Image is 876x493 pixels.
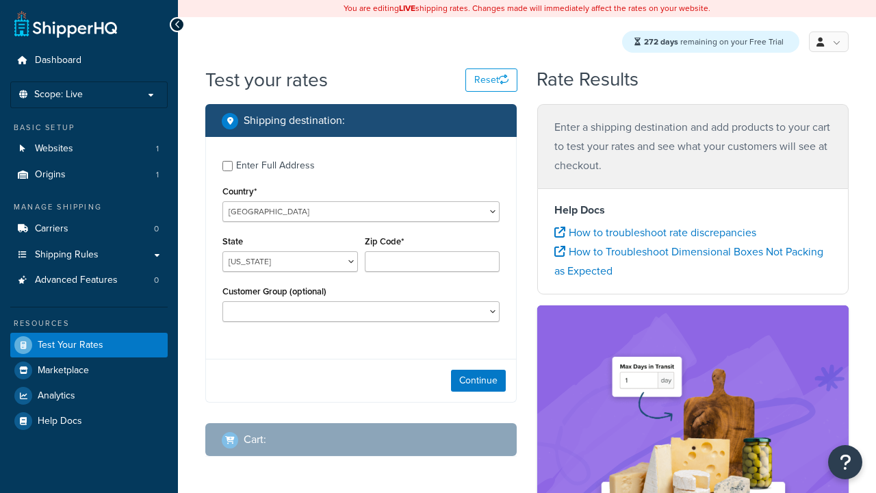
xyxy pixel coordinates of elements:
li: Origins [10,162,168,188]
span: Advanced Features [35,275,118,286]
span: Carriers [35,223,68,235]
h2: Cart : [244,433,266,446]
a: How to troubleshoot rate discrepancies [554,225,756,240]
a: Help Docs [10,409,168,433]
a: Carriers0 [10,216,168,242]
span: Marketplace [38,365,89,377]
span: 0 [154,275,159,286]
span: 1 [156,143,159,155]
span: Analytics [38,390,75,402]
span: Shipping Rules [35,249,99,261]
span: Test Your Rates [38,340,103,351]
label: Customer Group (optional) [222,286,326,296]
b: LIVE [399,2,415,14]
span: 0 [154,223,159,235]
label: State [222,236,243,246]
div: Resources [10,318,168,329]
p: Enter a shipping destination and add products to your cart to test your rates and see what your c... [554,118,832,175]
div: Enter Full Address [236,156,315,175]
label: Country* [222,186,257,197]
span: Help Docs [38,416,82,427]
button: Continue [451,370,506,392]
span: 1 [156,169,159,181]
a: Analytics [10,383,168,408]
a: Marketplace [10,358,168,383]
h4: Help Docs [554,202,832,218]
a: How to Troubleshoot Dimensional Boxes Not Packing as Expected [554,244,823,279]
span: Dashboard [35,55,81,66]
a: Advanced Features0 [10,268,168,293]
li: Carriers [10,216,168,242]
strong: 272 days [644,36,678,48]
li: Advanced Features [10,268,168,293]
button: Reset [465,68,517,92]
span: remaining on your Free Trial [644,36,784,48]
button: Open Resource Center [828,445,862,479]
span: Websites [35,143,73,155]
a: Shipping Rules [10,242,168,268]
h1: Test your rates [205,66,328,93]
h2: Rate Results [537,69,639,90]
a: Dashboard [10,48,168,73]
a: Origins1 [10,162,168,188]
label: Zip Code* [365,236,404,246]
div: Basic Setup [10,122,168,134]
a: Test Your Rates [10,333,168,357]
div: Manage Shipping [10,201,168,213]
span: Origins [35,169,66,181]
a: Websites1 [10,136,168,162]
input: Enter Full Address [222,161,233,171]
span: Scope: Live [34,89,83,101]
h2: Shipping destination : [244,114,345,127]
li: Websites [10,136,168,162]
